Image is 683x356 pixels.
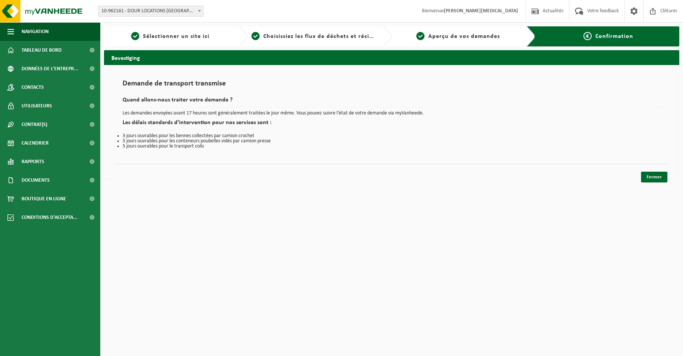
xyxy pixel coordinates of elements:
li: 5 jours ouvrables pour le transport colis [123,144,661,149]
span: 10-962161 - DOUR LOCATIONS SRL - DOUR [98,6,203,16]
span: Aperçu de vos demandes [428,33,500,39]
span: Calendrier [22,134,49,152]
span: Conditions d'accepta... [22,208,78,227]
span: Boutique en ligne [22,190,66,208]
a: 3Aperçu de vos demandes [396,32,521,41]
span: Contacts [22,78,44,97]
h2: Bevestiging [104,50,679,65]
span: 4 [583,32,592,40]
strong: [PERSON_NAME][MEDICAL_DATA] [444,8,518,14]
span: Utilisateurs [22,97,52,115]
h1: Demande de transport transmise [123,80,661,91]
span: Tableau de bord [22,41,62,59]
iframe: chat widget [4,340,124,356]
li: 5 jours ouvrables pour les conteneurs poubelles vidés par camion presse [123,139,661,144]
a: Fermer [641,172,667,182]
span: Sélectionner un site ici [143,33,209,39]
span: Documents [22,171,50,190]
h2: Les délais standards d’intervention pour nos services sont : [123,120,661,130]
a: 1Sélectionner un site ici [108,32,233,41]
span: Confirmation [595,33,633,39]
span: Choisissiez les flux de déchets et récipients [263,33,387,39]
span: 1 [131,32,139,40]
p: Les demandes envoyées avant 17 heures sont généralement traitées le jour même. Vous pouvez suivre... [123,111,661,116]
span: Contrat(s) [22,115,47,134]
span: Rapports [22,152,44,171]
span: 3 [416,32,425,40]
li: 3 jours ouvrables pour les bennes collectées par camion crochet [123,133,661,139]
span: Données de l'entrepr... [22,59,78,78]
span: 2 [251,32,260,40]
h2: Quand allons-nous traiter votre demande ? [123,97,661,107]
span: Navigation [22,22,49,41]
span: 10-962161 - DOUR LOCATIONS SRL - DOUR [98,6,204,17]
a: 2Choisissiez les flux de déchets et récipients [251,32,377,41]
